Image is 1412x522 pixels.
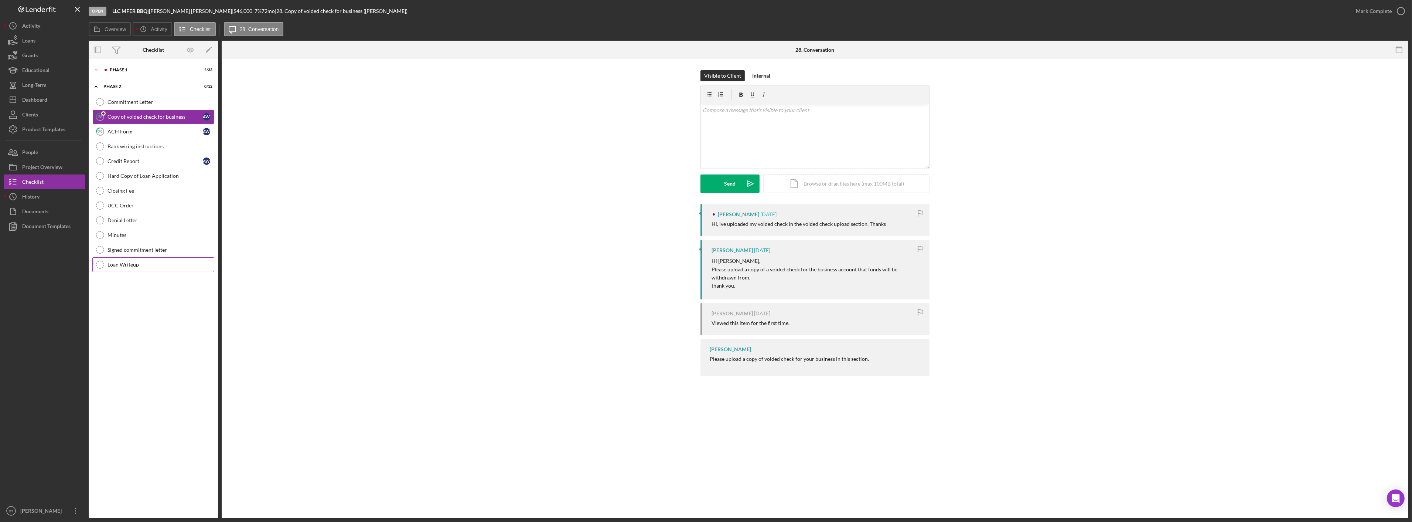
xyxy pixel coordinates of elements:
[92,169,214,183] a: Hard Copy of Loan Application
[149,8,233,14] div: [PERSON_NAME] [PERSON_NAME] |
[203,128,210,135] div: A W
[4,48,85,63] button: Grants
[1387,489,1405,507] div: Open Intercom Messenger
[112,8,147,14] b: LLC MFER BBQ
[712,265,922,282] p: Please upload a copy of a voided check for the business account that funds will be withdrawn from.
[92,124,214,139] a: 29ACH FormAW
[89,22,131,36] button: Overview
[92,154,214,169] a: Credit ReportAW
[108,247,214,253] div: Signed commitment letter
[22,219,71,235] div: Document Templates
[4,174,85,189] button: Checklist
[4,92,85,107] button: Dashboard
[724,174,736,193] div: Send
[92,243,214,257] a: Signed commitment letter
[108,188,214,194] div: Closing Fee
[4,189,85,204] button: History
[1356,4,1392,18] div: Mark Complete
[151,26,167,32] label: Activity
[199,84,212,89] div: 0 / 12
[240,26,279,32] label: 28. Conversation
[700,70,745,81] button: Visible to Client
[4,78,85,92] button: Long-Term
[92,228,214,243] a: Minutes
[92,198,214,213] a: UCC Order
[4,33,85,48] button: Loans
[92,213,214,228] a: Denial Letter
[275,8,407,14] div: | 28. Copy of voided check for business ([PERSON_NAME])
[255,8,262,14] div: 7 %
[4,504,85,518] button: BT[PERSON_NAME]
[796,47,835,53] div: 28. Conversation
[233,8,255,14] div: $46,000
[4,219,85,234] button: Document Templates
[108,143,214,149] div: Bank wiring instructions
[700,174,760,193] button: Send
[9,509,13,513] text: BT
[22,160,62,176] div: Project Overview
[718,211,759,217] div: [PERSON_NAME]
[710,346,751,352] div: [PERSON_NAME]
[4,63,85,78] button: Educational
[174,22,216,36] button: Checklist
[22,78,47,94] div: Long-Term
[22,18,40,35] div: Activity
[110,68,194,72] div: Phase 1
[92,183,214,198] a: Closing Fee
[22,48,38,65] div: Grants
[108,129,203,135] div: ACH Form
[4,160,85,174] button: Project Overview
[108,99,214,105] div: Commitment Letter
[712,257,922,265] p: Hi [PERSON_NAME],
[89,7,106,16] div: Open
[108,262,214,268] div: Loan Writeup
[262,8,275,14] div: 72 mo
[22,189,40,206] div: History
[754,247,770,253] time: 2025-08-06 11:23
[18,504,66,520] div: [PERSON_NAME]
[4,204,85,219] button: Documents
[22,145,38,162] div: People
[760,211,777,217] time: 2025-08-06 11:36
[108,203,214,209] div: UCC Order
[712,282,922,290] p: thank you.
[704,70,741,81] div: Visible to Client
[108,232,214,238] div: Minutes
[103,84,194,89] div: Phase 2
[133,22,172,36] button: Activity
[712,221,886,227] div: Hi, ive uploaded my voided check in the voided check upload section. Thanks
[22,174,44,191] div: Checklist
[712,320,789,326] div: Viewed this item for the first time.
[710,356,869,362] div: Please upload a copy of voided check for your business in this section.
[712,247,753,253] div: [PERSON_NAME]
[203,113,210,121] div: A W
[4,145,85,160] button: People
[752,70,770,81] div: Internal
[105,26,126,32] label: Overview
[92,257,214,272] a: Loan Writeup
[92,139,214,154] a: Bank wiring instructions
[92,109,214,124] a: 28Copy of voided check for businessAW
[754,311,770,316] time: 2025-07-26 01:27
[190,26,211,32] label: Checklist
[4,107,85,122] button: Clients
[108,217,214,223] div: Denial Letter
[1348,4,1408,18] button: Mark Complete
[4,122,85,137] button: Product Templates
[203,157,210,165] div: A W
[4,18,85,33] button: Activity
[22,92,47,109] div: Dashboard
[224,22,284,36] button: 28. Conversation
